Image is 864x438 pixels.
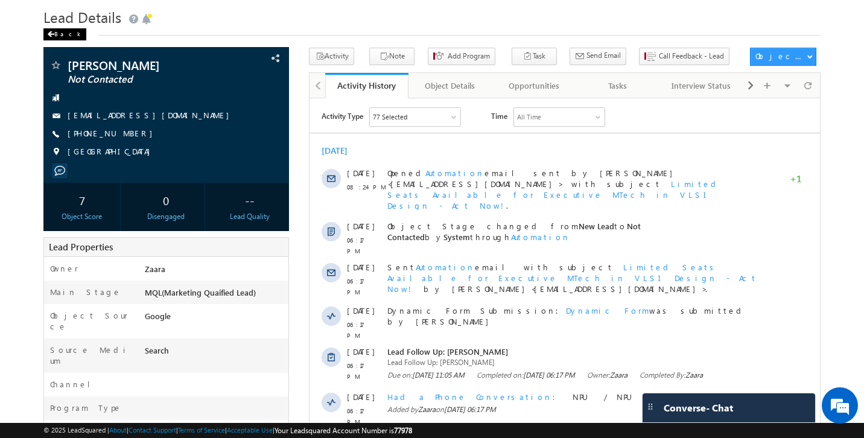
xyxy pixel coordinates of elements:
div: Lead Quality [214,211,285,222]
span: Object Stage changed from to by through [78,122,331,144]
label: Owner [50,263,78,274]
span: Automation [202,133,261,144]
span: Zaara [145,264,165,274]
span: Not Contacted [78,122,331,144]
a: Back [43,28,92,38]
span: Automation [106,163,165,174]
div: Chat with us now [63,63,203,79]
span: +1 [480,75,492,89]
span: [DATE] [37,163,65,174]
span: Lead Properties [49,241,113,253]
div: [DATE] [12,47,51,58]
span: 06:17 PM [37,262,74,284]
div: by [PERSON_NAME]<[EMAIL_ADDRESS][DOMAIN_NAME]>. [78,163,452,196]
span: [PHONE_NUMBER] [68,128,159,140]
span: [GEOGRAPHIC_DATA] [68,146,156,158]
div: All Time [208,13,232,24]
a: About [109,426,127,434]
span: [DATE] [37,293,65,304]
div: Google [142,310,288,327]
span: [DATE] [37,207,65,218]
span: Sent email with subject [78,163,304,174]
label: Main Stage [50,287,121,297]
a: Contact Support [129,426,176,434]
span: [DATE] 06:17 PM [135,306,186,316]
span: [PERSON_NAME] [68,59,220,71]
span: Lead Details [43,7,121,27]
div: Back [43,28,86,40]
a: Terms of Service [178,426,225,434]
span: Automation [106,387,165,398]
div: Disengaged [130,211,202,222]
div: Sales Activity,Program,Email Bounced,Email Link Clicked,Email Marked Spam & 72 more.. [60,10,151,28]
button: Note [369,48,415,65]
span: NPU / NPU [263,293,329,303]
span: [DATE] [37,248,65,259]
span: Activity Type [12,9,54,27]
span: Opened email sent by [PERSON_NAME]<[EMAIL_ADDRESS][DOMAIN_NAME]> with subject [78,334,369,355]
span: . [78,80,411,112]
span: 06:17 PM [37,221,74,243]
span: Your Leadsquared Account Number is [275,426,412,435]
a: Interview Status [660,73,744,98]
a: Acceptable Use [227,426,273,434]
span: Completed By: [330,271,393,282]
span: Limited Seats Available for Executive MTech in VLSI Design - Act Now! [78,80,411,112]
span: Automation [116,69,175,80]
span: Welcome to the Executive MTech in VLSI Design - Your Journey Begins Now! [78,387,445,419]
div: Tasks [586,78,649,93]
span: Add Program [448,51,490,62]
span: Owner: [278,271,318,282]
button: Add Program [428,48,495,65]
button: Object Actions [750,48,816,66]
div: Object Details [418,78,481,93]
span: +5 [480,299,492,313]
textarea: Type your message and hit 'Enter' [16,112,220,334]
span: Lead Follow Up: [PERSON_NAME] [78,248,452,259]
span: [DATE] [37,122,65,133]
span: Lead Follow Up: [PERSON_NAME] [78,259,452,270]
span: [DATE] [37,334,65,345]
span: System [134,133,160,144]
div: MQL(Marketing Quaified Lead) [142,287,288,303]
div: Opportunities [502,78,565,93]
div: Object Score [46,211,118,222]
div: 77 Selected [63,13,98,24]
a: Opportunities [492,73,576,98]
span: [DATE] 06:17 PM [214,272,265,281]
span: Welcome to the Executive MTech in VLSI Design - Your Journey Begins Now! [78,345,442,377]
span: Call Feedback - Lead [659,51,724,62]
span: Dynamic Form Submission: was submitted by [PERSON_NAME] [78,207,452,229]
img: carter-drag [646,402,655,411]
span: . [78,345,442,377]
a: Object Details [408,73,492,98]
div: by [PERSON_NAME]<[EMAIL_ADDRESS][DOMAIN_NAME]>. [78,387,452,420]
span: New Lead [269,122,305,133]
span: 06:17 PM [37,177,74,199]
div: 0 [130,189,202,211]
span: Had a Phone Conversation [78,293,253,303]
div: Minimize live chat window [198,6,227,35]
label: Program Type [50,402,122,413]
span: Dynamic Form [256,207,340,217]
img: d_60004797649_company_0_60004797649 [21,63,51,79]
span: Sent email with subject [78,387,304,398]
span: 77978 [394,426,412,435]
a: [EMAIL_ADDRESS][DOMAIN_NAME] [68,110,235,120]
span: Opened email sent by [PERSON_NAME]<[EMAIL_ADDRESS][DOMAIN_NAME]> with subject [78,69,369,90]
span: Automation [116,334,175,344]
span: Time [182,9,198,27]
div: Search [142,344,288,361]
button: Task [512,48,557,65]
em: Start Chat [164,344,219,360]
div: Activity History [334,80,400,91]
a: Activity History [325,73,409,98]
label: Object Source [50,310,133,332]
span: Due on: [78,271,155,282]
span: 06:17 PM [37,307,74,329]
span: [DATE] 11:05 AM [103,272,155,281]
span: [DATE] [37,69,65,80]
button: Activity [309,48,354,65]
span: 06:17 PM [37,136,74,158]
span: Send Email [586,50,621,61]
